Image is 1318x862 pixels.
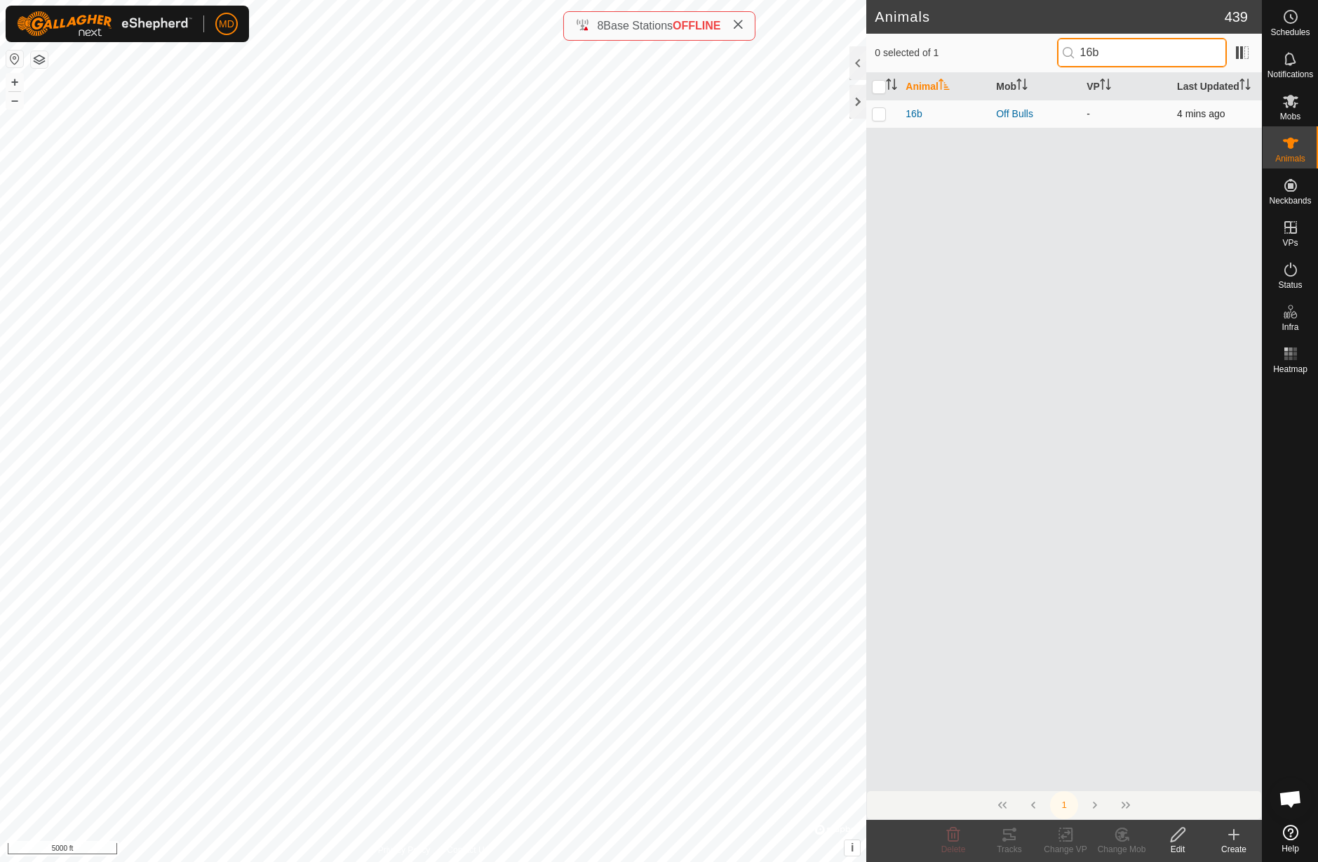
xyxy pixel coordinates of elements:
span: i [851,842,854,854]
span: Base Stations [603,20,673,32]
button: 1 [1050,791,1078,819]
span: Infra [1282,323,1298,331]
p-sorticon: Activate to sort [886,81,897,92]
span: 21 Sep 2025 at 12:49 pm [1177,108,1225,119]
p-sorticon: Activate to sort [939,81,950,92]
span: Animals [1275,154,1305,163]
button: – [6,92,23,109]
div: Change VP [1037,843,1094,856]
span: Mobs [1280,112,1300,121]
button: + [6,74,23,91]
span: 0 selected of 1 [875,46,1056,60]
div: Open chat [1270,778,1312,820]
button: Map Layers [31,51,48,68]
span: Delete [941,844,966,854]
app-display-virtual-paddock-transition: - [1087,108,1090,119]
p-sorticon: Activate to sort [1239,81,1251,92]
th: Mob [990,73,1081,100]
a: Contact Us [447,844,488,856]
a: Privacy Policy [378,844,431,856]
th: Animal [900,73,990,100]
img: Gallagher Logo [17,11,192,37]
a: Help [1263,819,1318,858]
div: Off Bulls [996,107,1075,121]
span: MD [219,17,234,32]
p-sorticon: Activate to sort [1100,81,1111,92]
span: VPs [1282,239,1298,247]
p-sorticon: Activate to sort [1016,81,1028,92]
button: i [845,840,860,856]
span: Help [1282,844,1299,853]
span: 16b [906,107,922,121]
span: Neckbands [1269,197,1311,205]
th: Last Updated [1171,73,1262,100]
span: Heatmap [1273,365,1307,373]
span: 8 [597,20,603,32]
div: Change Mob [1094,843,1150,856]
th: VP [1081,73,1171,100]
div: Create [1206,843,1262,856]
div: Tracks [981,843,1037,856]
span: OFFLINE [673,20,720,32]
span: Status [1278,281,1302,289]
span: 439 [1225,6,1248,27]
button: Reset Map [6,51,23,67]
div: Edit [1150,843,1206,856]
input: Search (S) [1057,38,1227,67]
span: Schedules [1270,28,1310,37]
h2: Animals [875,8,1224,25]
span: Notifications [1267,70,1313,79]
